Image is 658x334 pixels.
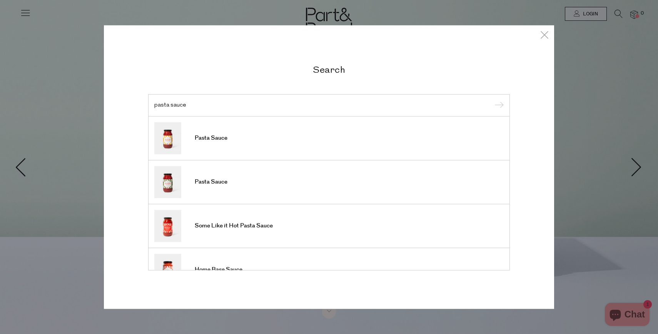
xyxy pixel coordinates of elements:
[154,210,181,242] img: Some Like it Hot Pasta Sauce
[154,210,504,242] a: Some Like it Hot Pasta Sauce
[154,166,504,198] a: Pasta Sauce
[154,122,504,154] a: Pasta Sauce
[154,122,181,154] img: Pasta Sauce
[195,266,242,274] span: Home Base Sauce
[148,64,510,75] h2: Search
[195,222,273,230] span: Some Like it Hot Pasta Sauce
[195,134,227,142] span: Pasta Sauce
[154,166,181,198] img: Pasta Sauce
[195,178,227,186] span: Pasta Sauce
[154,102,504,108] input: Search
[154,254,181,286] img: Home Base Sauce
[154,254,504,286] a: Home Base Sauce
